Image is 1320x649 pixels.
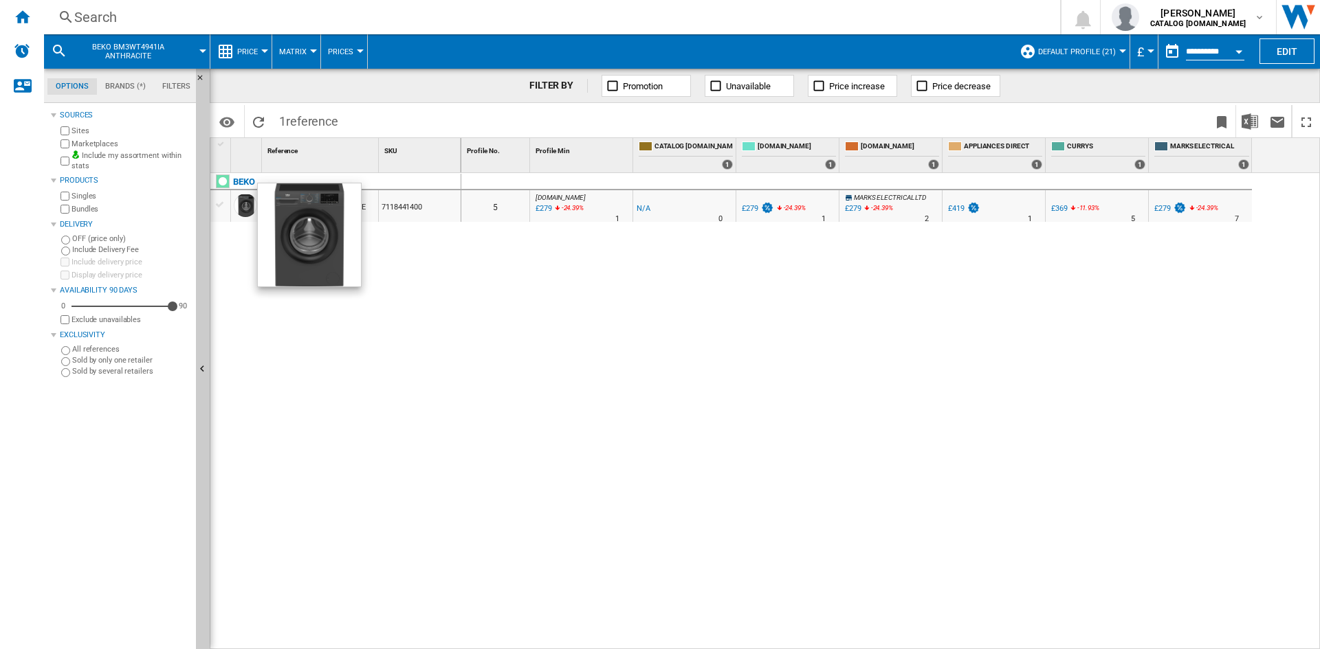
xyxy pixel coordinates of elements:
[870,202,878,218] i: %
[328,34,360,69] button: Prices
[718,212,723,226] div: Delivery Time : 0 day
[71,299,173,313] md-slider: Availability
[829,81,885,91] span: Price increase
[328,47,353,56] span: Prices
[722,159,733,170] div: 1 offers sold by CATALOG BEKO.UK
[73,43,184,60] span: BEKO BM3WT4941IA ANTHRACITE
[258,183,361,286] img: 4e57198675cddf9e11850da1c35d15c8d4b52f34_1.jpg
[384,147,397,155] span: SKU
[60,110,190,121] div: Sources
[464,138,529,159] div: Sort None
[964,141,1042,153] span: APPLIANCES DIRECT
[234,138,261,159] div: Sort None
[1137,34,1151,69] button: £
[822,212,826,226] div: Delivery Time : 1 day
[1158,38,1186,65] button: md-calendar
[1154,204,1171,213] div: £279
[1264,105,1291,137] button: Send this report by email
[61,368,70,377] input: Sold by several retailers
[1292,105,1320,137] button: Maximize
[1242,113,1258,130] img: excel-24x24.png
[533,202,552,216] div: Last updated : Friday, 22 August 2025 10:16
[925,212,929,226] div: Delivery Time : 2 days
[1238,159,1249,170] div: 1 offers sold by MARKS ELECTRICAL
[71,191,190,201] label: Singles
[245,105,272,137] button: Reload
[60,139,69,148] input: Marketplaces
[1076,202,1084,218] i: %
[602,75,691,97] button: Promotion
[1048,138,1148,172] div: CURRYS 1 offers sold by CURRYS
[60,330,190,341] div: Exclusivity
[73,34,197,69] button: BEKO BM3WT4941IA ANTHRACITE
[154,78,199,95] md-tab-item: Filters
[1028,212,1032,226] div: Delivery Time : 1 day
[464,138,529,159] div: Profile No. Sort None
[71,257,190,267] label: Include delivery price
[60,205,69,214] input: Bundles
[1235,212,1239,226] div: Delivery Time : 7 days
[60,152,69,170] input: Include my assortment within stats
[71,315,190,325] label: Exclude unavailables
[196,69,212,93] button: Hide
[529,79,588,93] div: FILTER BY
[279,47,307,56] span: Matrix
[842,138,942,172] div: [DOMAIN_NAME] 1 offers sold by AMAZON.CO.UK
[637,202,650,216] div: N/A
[379,190,461,222] div: 7118441400
[272,105,345,134] span: 1
[267,147,298,155] span: Reference
[536,194,586,201] span: [DOMAIN_NAME]
[71,204,190,214] label: Bundles
[72,344,190,354] label: All references
[72,366,190,376] label: Sold by several retailers
[1170,141,1249,153] span: MARKS ELECTRICAL
[60,271,69,280] input: Display delivery price
[636,138,736,172] div: CATALOG [DOMAIN_NAME] 1 offers sold by CATALOG BEKO.UK
[615,212,619,226] div: Delivery Time : 1 day
[654,141,733,153] span: CATALOG [DOMAIN_NAME]
[51,34,203,69] div: BEKO BM3WT4941IA ANTHRACITE
[623,81,663,91] span: Promotion
[928,159,939,170] div: 1 offers sold by AMAZON.CO.UK
[562,204,579,212] span: -24.39
[758,141,836,153] span: [DOMAIN_NAME]
[72,355,190,365] label: Sold by only one retailer
[1134,159,1145,170] div: 1 offers sold by CURRYS
[726,81,771,91] span: Unavailable
[61,247,70,255] input: Include Delivery Fee
[60,315,69,324] input: Display delivery price
[784,204,801,212] span: -24.39
[71,139,190,149] label: Marketplaces
[1020,34,1123,69] div: Default profile (21)
[1196,204,1213,212] span: -24.39
[71,270,190,280] label: Display delivery price
[1150,19,1246,28] b: CATALOG [DOMAIN_NAME]
[536,147,570,155] span: Profile Min
[1259,38,1314,64] button: Edit
[71,126,190,136] label: Sites
[1150,6,1246,20] span: [PERSON_NAME]
[279,34,313,69] button: Matrix
[175,301,190,311] div: 90
[60,192,69,201] input: Singles
[705,75,794,97] button: Unavailable
[382,138,461,159] div: Sort None
[60,219,190,230] div: Delivery
[61,346,70,355] input: All references
[1038,34,1123,69] button: Default profile (21)
[265,138,378,159] div: Reference Sort None
[1049,202,1068,216] div: £369
[97,78,154,95] md-tab-item: Brands (*)
[1173,202,1187,214] img: promotionV3.png
[1226,37,1251,62] button: Open calendar
[1152,138,1252,172] div: MARKS ELECTRICAL 1 offers sold by MARKS ELECTRICAL
[932,81,991,91] span: Price decrease
[72,234,190,244] label: OFF (price only)
[825,159,836,170] div: 1 offers sold by AO.COM
[1208,105,1235,137] button: Bookmark this report
[808,75,897,97] button: Price increase
[1031,159,1042,170] div: 1 offers sold by APPLIANCES DIRECT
